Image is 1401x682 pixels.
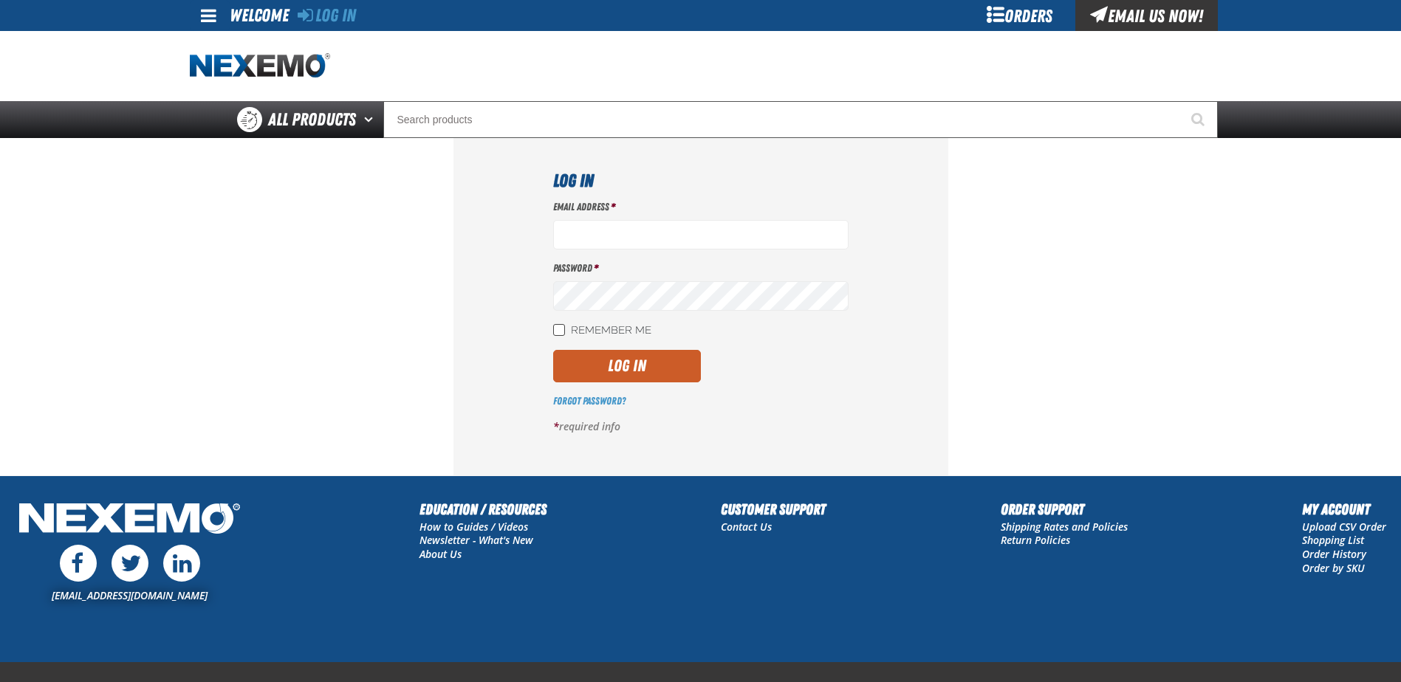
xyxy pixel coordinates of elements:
[1001,533,1070,547] a: Return Policies
[190,53,330,79] a: Home
[1302,520,1386,534] a: Upload CSV Order
[1181,101,1218,138] button: Start Searching
[419,547,462,561] a: About Us
[298,5,356,26] a: Log In
[52,588,208,602] a: [EMAIL_ADDRESS][DOMAIN_NAME]
[553,324,565,336] input: Remember Me
[553,261,849,275] label: Password
[419,533,533,547] a: Newsletter - What's New
[190,53,330,79] img: Nexemo logo
[419,520,528,534] a: How to Guides / Videos
[721,498,826,520] h2: Customer Support
[553,168,849,194] h1: Log In
[553,324,651,338] label: Remember Me
[553,350,701,382] button: Log In
[553,420,849,434] p: required info
[1302,533,1364,547] a: Shopping List
[1001,520,1128,534] a: Shipping Rates and Policies
[553,200,849,214] label: Email Address
[419,498,547,520] h2: Education / Resources
[15,498,244,542] img: Nexemo Logo
[1302,498,1386,520] h2: My Account
[1302,561,1365,575] a: Order by SKU
[1001,498,1128,520] h2: Order Support
[383,101,1218,138] input: Search
[553,395,626,407] a: Forgot Password?
[1302,547,1366,561] a: Order History
[359,101,383,138] button: Open All Products pages
[268,106,356,133] span: All Products
[721,520,772,534] a: Contact Us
